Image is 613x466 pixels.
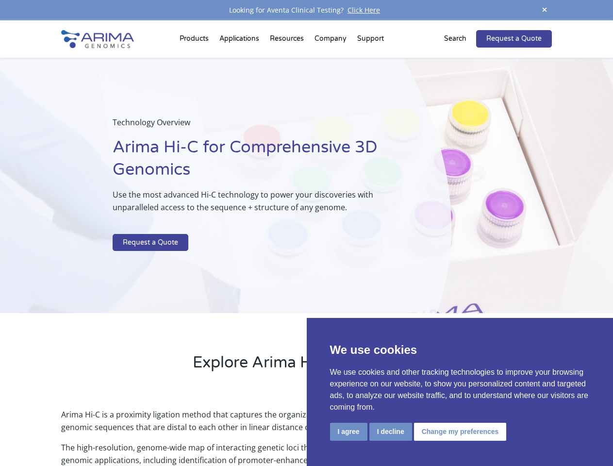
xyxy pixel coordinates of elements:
button: I decline [369,423,412,441]
button: Change my preferences [414,423,507,441]
button: I agree [330,423,367,441]
img: Arima-Genomics-logo [61,30,134,48]
p: Search [444,33,466,45]
p: We use cookies [330,341,590,359]
a: Request a Quote [113,234,188,251]
div: Looking for Aventa Clinical Testing? [61,4,551,17]
p: Use the most advanced Hi-C technology to power your discoveries with unparalleled access to the s... [113,188,402,221]
h1: Arima Hi-C for Comprehensive 3D Genomics [113,136,402,188]
h2: Explore Arima Hi-C Technology [61,352,551,381]
p: Arima Hi-C is a proximity ligation method that captures the organizational structure of chromatin... [61,408,551,441]
a: Request a Quote [476,30,552,48]
p: Technology Overview [113,116,402,136]
p: We use cookies and other tracking technologies to improve your browsing experience on our website... [330,366,590,413]
a: Click Here [344,5,384,15]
